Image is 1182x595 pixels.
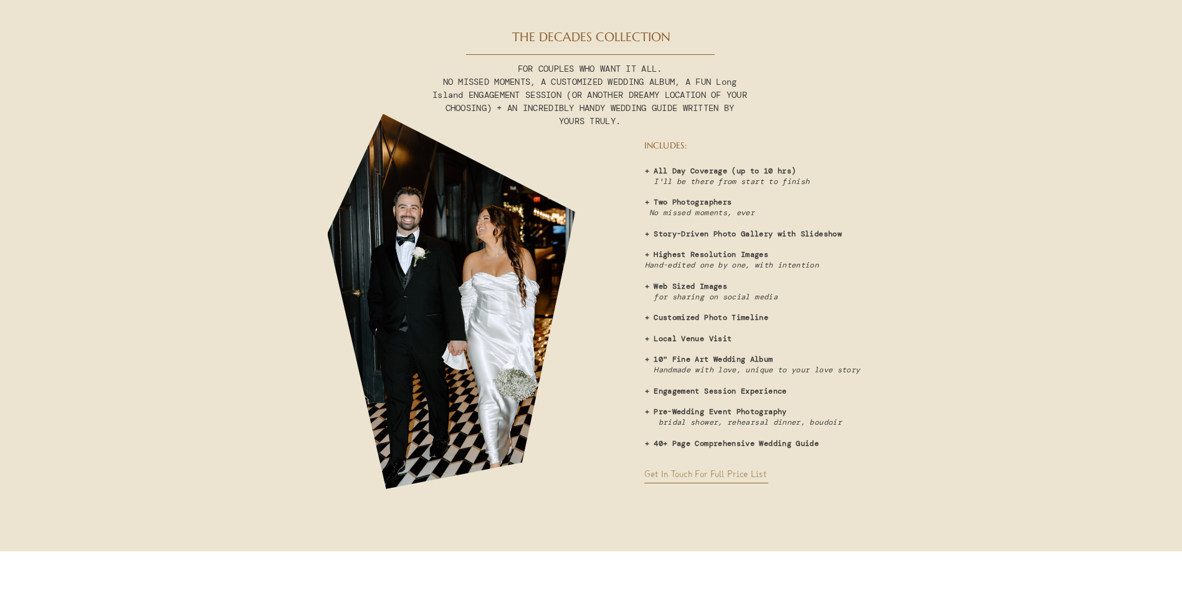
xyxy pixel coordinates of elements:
b: + All Day Coverage (up to 10 hrs) [645,166,796,176]
i: for sharing on social media [654,292,778,302]
i: Handmade with love, unique to your love story [654,365,860,375]
i: I'll be there from start to finish [654,177,809,186]
i: Hand-edited one by one, with intention [645,260,819,270]
h2: THE DECADES COLLECTION [508,30,675,46]
b: + Customized Photo Timeline [645,312,769,322]
p: INCLUDES: [644,140,858,153]
b: + Highest Resolution Images [645,249,769,259]
b: + Local Venue Visit [645,334,732,344]
b: + Pre-Wedding Event Photography [645,407,787,417]
a: Get in touch for full price list [644,468,786,480]
b: + Web Sized Images [645,281,727,291]
b: + Two Photographers [645,197,732,207]
i: No missed moments, ever [649,208,755,218]
b: + Story-Driven Photo Gallery with Slideshow [645,229,842,239]
b: + 10" Fine Art Wedding Album [645,354,773,364]
p: FOR COUPLES WHO WANT IT ALL. NO MISSED MOMENTS, A CUSTOMIZED WEDDING ALBUM, A FUN long island ENG... [432,62,748,121]
b: + Engagement Session Experience [645,386,787,396]
b: + 40+ Page Comprehensive Wedding Guide [645,438,819,448]
i: bridal shower, rehearsal dinner, boudoir [659,417,842,427]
